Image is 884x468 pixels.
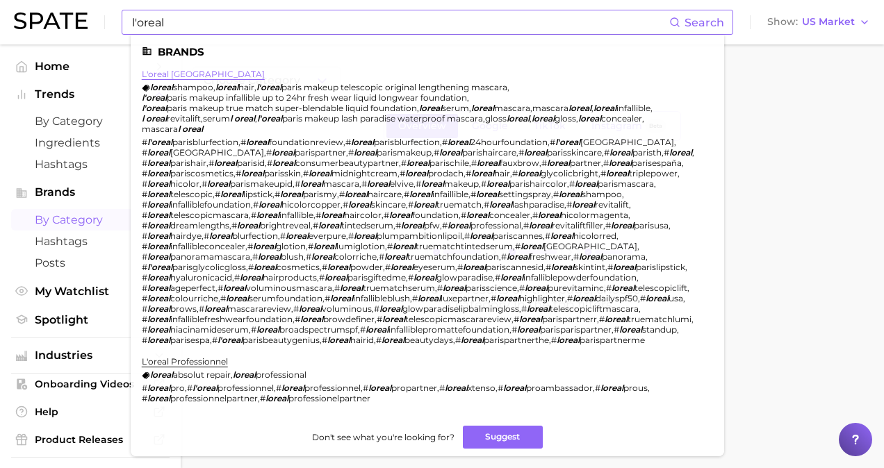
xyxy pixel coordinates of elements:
[541,158,547,168] span: #
[568,103,591,113] em: loreal
[374,137,440,147] span: parisblurfection
[343,199,348,210] span: #
[489,210,530,220] span: concealer
[147,178,170,189] em: loreal
[220,189,243,199] em: loreal
[207,178,230,189] em: loreal
[354,147,377,158] em: loreal
[142,356,228,367] a: l'oreal professionnel
[236,168,241,178] span: #
[476,189,499,199] em: loreal
[257,113,282,124] em: l'oreal
[348,231,354,241] span: #
[303,168,309,178] span: #
[321,210,344,220] em: loreal
[35,136,146,149] span: Ingredients
[407,251,499,262] span: truematchfoundation
[341,220,393,231] span: tintedserum
[147,189,170,199] em: loreal
[237,220,260,231] em: loreal
[256,210,279,220] em: loreal
[547,147,602,158] span: parisskincare
[507,251,530,262] em: loreal
[316,210,321,220] span: #
[142,158,147,168] span: #
[240,137,246,147] span: #
[416,178,421,189] span: #
[470,220,521,231] span: professional
[178,124,203,134] em: l oreal
[485,113,507,124] span: gloss
[142,231,147,241] span: #
[35,60,146,73] span: Home
[142,251,147,262] span: #
[303,189,337,199] span: parismy
[11,374,170,394] a: Onboarding Videos
[170,158,206,168] span: parishair
[470,137,548,147] span: 24hourfoundation
[142,137,696,345] div: , , , , , , , , , , , , , , , , , , , , , , , , , , , , , , , , , , , , , , , , , , , , , , , , ,...
[481,178,486,189] span: #
[142,210,147,220] span: #
[331,168,398,178] span: midnightcream
[202,178,207,189] span: #
[767,18,798,26] span: Show
[632,158,682,168] span: parisespaña
[532,103,568,113] span: mascara
[167,113,201,124] span: revitalift
[489,199,512,210] em: loreal
[208,158,214,168] span: #
[603,158,609,168] span: #
[142,178,147,189] span: #
[246,137,269,147] em: loreal
[387,241,393,251] span: #
[306,251,311,262] span: #
[35,285,146,298] span: My Watchlist
[605,220,611,231] span: #
[604,147,609,158] span: #
[11,281,170,302] a: My Watchlist
[507,113,530,124] em: loreal
[11,56,170,77] a: Home
[390,178,414,189] span: elvive
[348,147,354,158] span: #
[550,231,573,241] em: loreal
[573,231,616,241] span: hicolorred
[616,103,650,113] span: infallible
[215,82,238,92] em: loreal
[354,231,377,241] em: loreal
[313,220,318,231] span: #
[518,168,541,178] em: loreal
[351,137,374,147] em: loreal
[494,168,510,178] span: hair
[389,210,412,220] em: loreal
[470,231,493,241] em: loreal
[142,168,147,178] span: #
[11,231,170,252] a: Hashtags
[428,168,464,178] span: prodach
[464,231,470,241] span: #
[600,168,606,178] span: #
[408,199,414,210] span: #
[147,210,170,220] em: loreal
[561,210,628,220] span: hicolormagenta
[170,168,234,178] span: pariscosmetics
[632,147,662,158] span: paristh
[172,137,238,147] span: parisblurfection
[295,147,346,158] span: parispartner
[142,92,167,103] em: l'oreal
[279,210,313,220] span: infallible
[142,69,265,79] a: l'oreal [GEOGRAPHIC_DATA]
[35,433,146,446] span: Product Releases
[281,82,507,92] span: paris makeup telescopic original lengthening mascara
[421,178,444,189] em: loreal
[280,231,286,241] span: #
[142,241,147,251] span: #
[802,18,855,26] span: US Market
[471,168,494,178] em: loreal
[499,189,551,199] span: settingspray
[170,199,251,210] span: infalliblefoundation
[167,103,417,113] span: paris makeup true match super-blendable liquid foundation
[393,241,416,251] em: loreal
[11,153,170,175] a: Hashtags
